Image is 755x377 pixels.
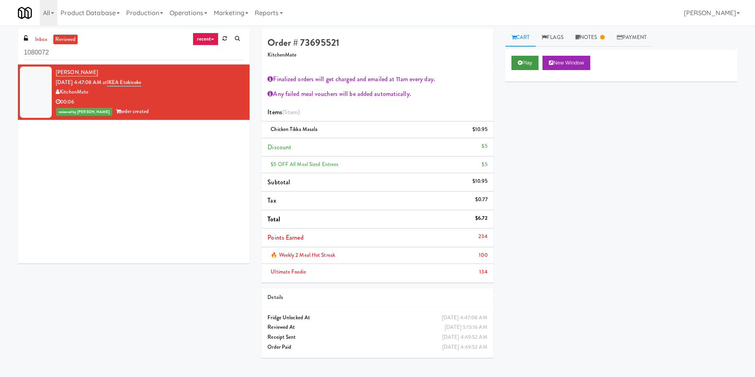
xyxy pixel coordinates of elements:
div: [DATE] 4:49:52 AM [442,332,488,342]
img: Micromart [18,6,32,20]
a: IKEA Etobicoke [107,78,141,86]
span: [DATE] 4:47:08 AM at [56,78,107,86]
div: Order Paid [267,342,487,352]
span: order created [116,107,149,115]
li: [PERSON_NAME][DATE] 4:47:08 AM atIKEA EtobicokeKitchenMate00:06reviewed by [PERSON_NAME]order cre... [18,64,250,120]
div: Finalized orders will get charged and emailed at 11am every day. [267,73,487,85]
span: Chicken Tikka Masala [271,125,318,133]
span: reviewed by [PERSON_NAME] [56,108,112,116]
div: $5 [482,141,487,151]
div: Receipt Sent [267,332,487,342]
span: Total [267,215,280,224]
div: $5 [482,160,487,170]
div: [DATE] 4:49:52 AM [442,342,488,352]
div: Reviewed At [267,322,487,332]
div: Any failed meal vouchers will be added automatically. [267,88,487,100]
a: [PERSON_NAME] [56,68,98,76]
ng-pluralize: item [286,107,298,117]
button: Play [511,56,539,70]
span: Points Earned [267,233,303,242]
div: [DATE] 5:15:16 AM [445,322,488,332]
span: Ultimate Foodie [271,268,306,275]
span: Discount [267,143,291,152]
div: 100 [479,250,487,260]
a: Notes [570,29,611,47]
span: Tax [267,196,276,205]
span: 🔥 Weekly 2 Meal Hot Streak [271,251,335,259]
div: $0.77 [475,195,488,205]
div: [DATE] 4:47:08 AM [442,313,488,323]
a: Cart [505,29,536,47]
input: Search vision orders [24,45,244,60]
div: 00:06 [56,97,244,107]
div: 134 [479,267,487,277]
a: inbox [33,35,49,45]
h4: Order # 73695521 [267,37,487,48]
a: reviewed [53,35,78,45]
a: Flags [536,29,570,47]
a: recent [193,33,219,45]
span: Items [267,107,300,117]
h5: KitchenMate [267,52,487,58]
div: Details [267,293,487,303]
a: Payment [611,29,653,47]
div: Fridge Unlocked At [267,313,487,323]
div: $10.95 [472,125,488,135]
span: Subtotal [267,178,290,187]
div: 234 [478,232,487,242]
div: $10.95 [472,176,488,186]
span: $5 OFF All Meal Sized Entrees [271,160,338,168]
div: $6.72 [475,213,488,223]
div: KitchenMate [56,87,244,97]
button: New Window [542,56,590,70]
span: (1 ) [282,107,300,117]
